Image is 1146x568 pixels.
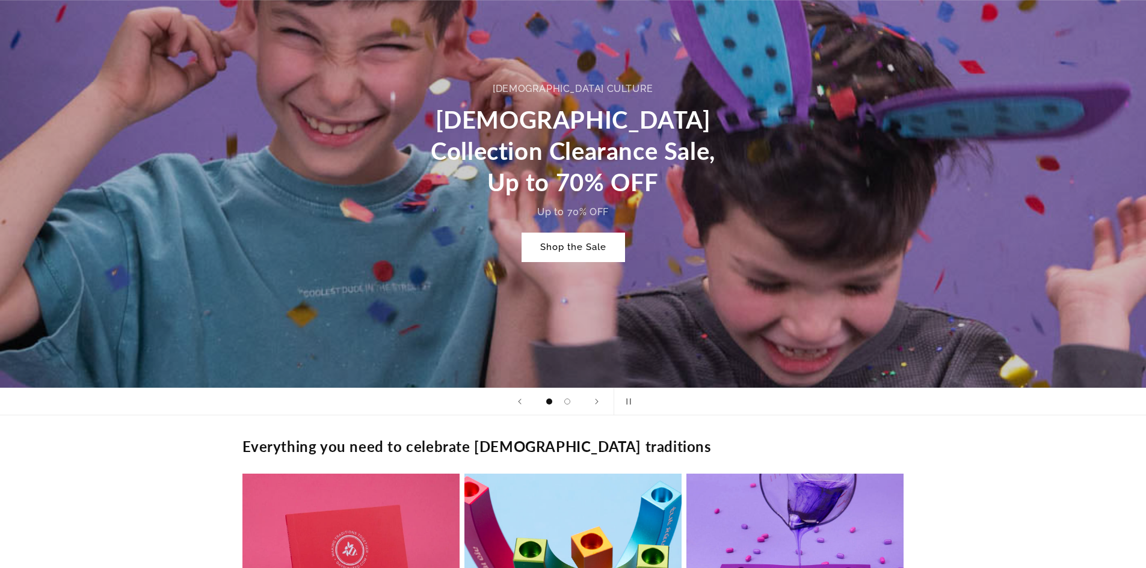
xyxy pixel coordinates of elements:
button: Load slide 1 of 2 [540,392,558,411]
div: [DEMOGRAPHIC_DATA] CULTURE [493,81,653,98]
span: Up to 70% OFF [537,206,609,218]
button: Next slide [584,388,610,415]
h2: Everything you need to celebrate [DEMOGRAPHIC_DATA] traditions [242,437,712,456]
a: Shop the Sale [522,233,624,261]
button: Previous slide [507,388,533,415]
h2: [DEMOGRAPHIC_DATA] Collection Clearance Sale, Up to 70% OFF [430,104,716,198]
button: Load slide 2 of 2 [558,392,576,411]
button: Pause slideshow [614,388,640,415]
